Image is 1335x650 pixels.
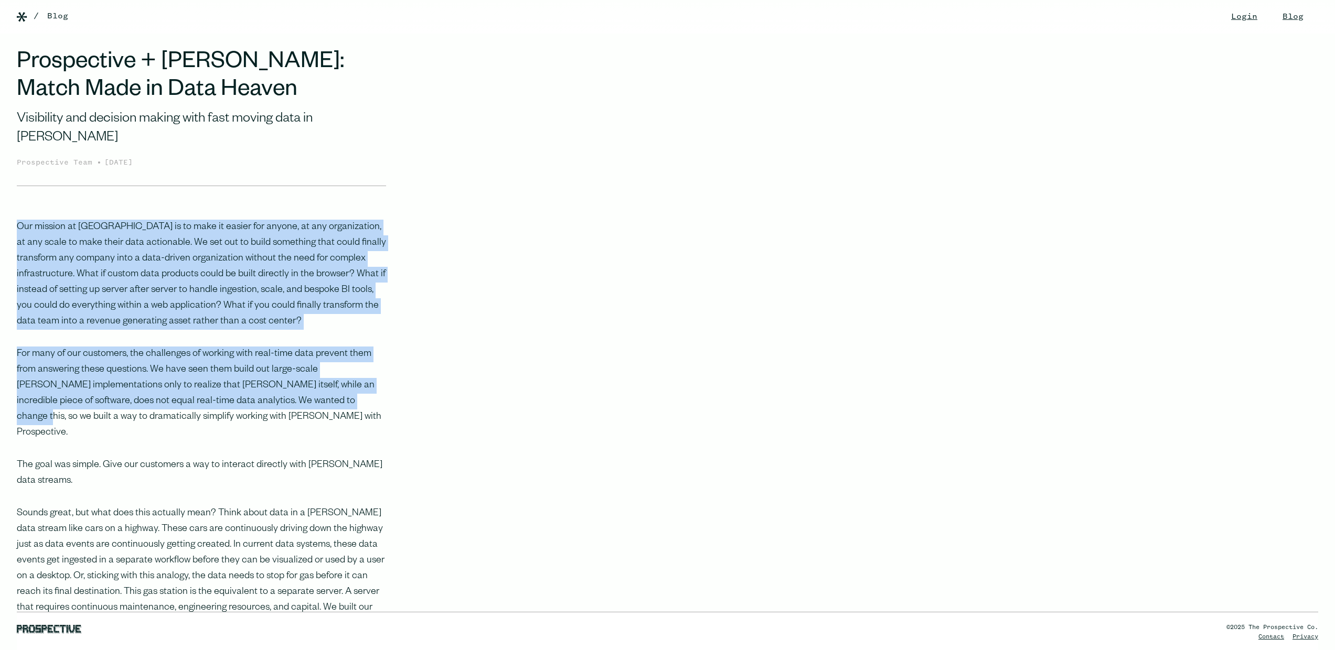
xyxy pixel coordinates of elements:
h1: Prospective + [PERSON_NAME]: Match Made in Data Heaven [17,50,386,106]
p: Our mission at [GEOGRAPHIC_DATA] is to make it easier for anyone, at any organization, at any sca... [17,220,386,330]
div: • [97,156,102,169]
div: / [34,10,39,23]
p: The goal was simple. Give our customers a way to interact directly with [PERSON_NAME] data streams. [17,458,386,489]
a: Privacy [1293,634,1318,640]
div: Prospective Team [17,157,97,169]
p: Sounds great, but what does this actually mean? Think about data in a [PERSON_NAME] data stream l... [17,506,386,632]
div: [DATE] [104,157,133,169]
a: Blog [47,10,68,23]
p: For many of our customers, the challenges of working with real-time data prevent them from answer... [17,346,386,441]
a: Contact [1258,634,1284,640]
div: Visibility and decision making with fast moving data in [PERSON_NAME] [17,110,386,148]
div: ©2025 The Prospective Co. [1226,623,1318,632]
